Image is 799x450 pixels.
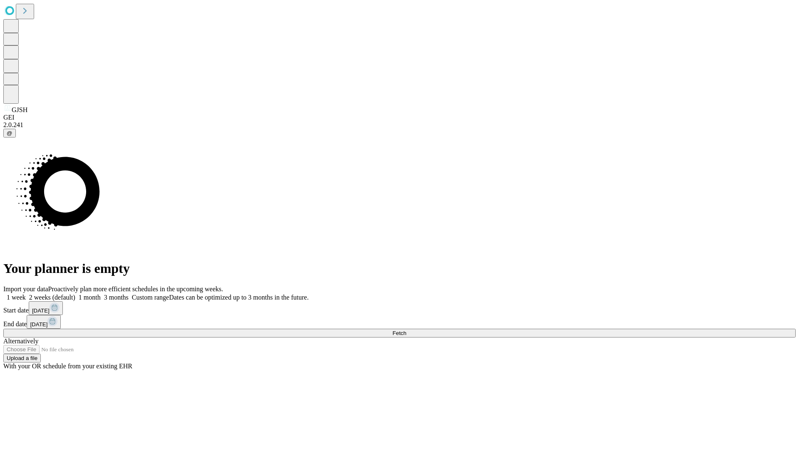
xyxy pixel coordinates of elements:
button: Upload a file [3,354,41,362]
div: Start date [3,301,796,315]
button: [DATE] [27,315,61,329]
button: [DATE] [29,301,63,315]
h1: Your planner is empty [3,261,796,276]
span: Fetch [392,330,406,336]
div: 2.0.241 [3,121,796,129]
div: GEI [3,114,796,121]
span: 1 month [79,294,101,301]
span: 3 months [104,294,129,301]
span: Alternatively [3,337,38,345]
span: [DATE] [32,307,50,314]
span: Dates can be optimized up to 3 months in the future. [169,294,308,301]
span: 2 weeks (default) [29,294,75,301]
div: End date [3,315,796,329]
span: [DATE] [30,321,47,327]
span: Custom range [132,294,169,301]
span: GJSH [12,106,27,113]
span: With your OR schedule from your existing EHR [3,362,132,370]
span: @ [7,130,12,136]
button: Fetch [3,329,796,337]
span: 1 week [7,294,26,301]
span: Proactively plan more efficient schedules in the upcoming weeks. [48,285,223,292]
button: @ [3,129,16,137]
span: Import your data [3,285,48,292]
